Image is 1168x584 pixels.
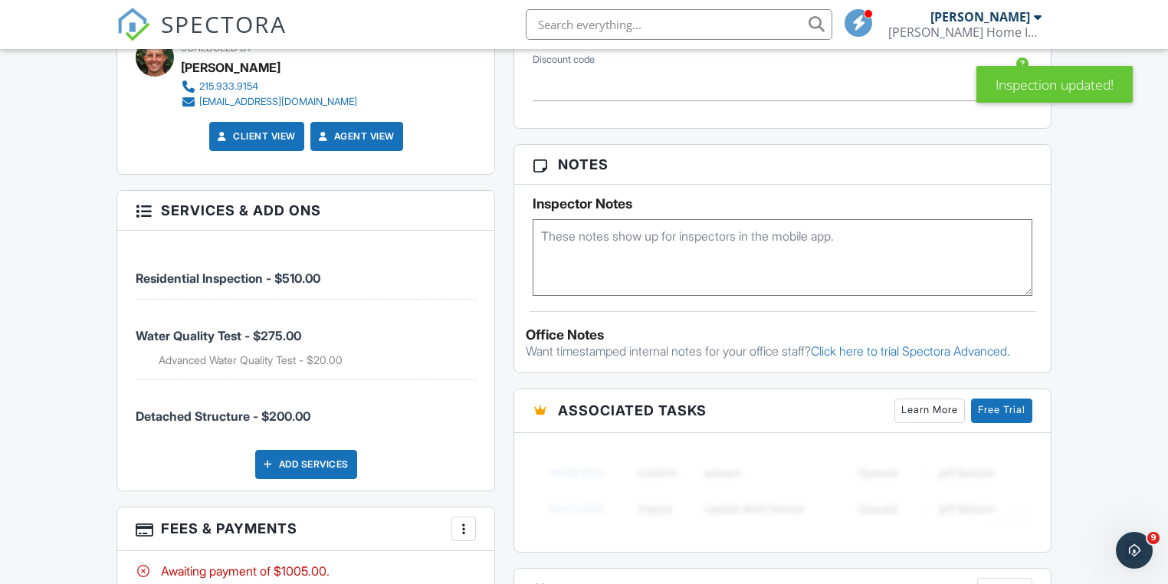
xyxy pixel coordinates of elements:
[181,79,357,94] a: 215.933.9154
[811,343,1010,359] a: Click here to trial Spectora Advanced.
[316,129,395,144] a: Agent View
[533,53,595,67] label: Discount code
[888,25,1042,40] div: Bradley Home Inspections
[116,21,287,53] a: SPECTORA
[976,66,1133,103] div: Inspection updated!
[116,8,150,41] img: The Best Home Inspection Software - Spectora
[136,242,476,300] li: Service: Residential Inspection
[971,399,1032,423] a: Free Trial
[1147,532,1160,544] span: 9
[215,129,296,144] a: Client View
[117,507,494,551] h3: Fees & Payments
[558,400,707,421] span: Associated Tasks
[526,343,1038,359] p: Want timestamped internal notes for your office staff?
[533,196,1032,212] h5: Inspector Notes
[526,9,832,40] input: Search everything...
[136,271,320,286] span: Residential Inspection - $510.00
[181,94,357,110] a: [EMAIL_ADDRESS][DOMAIN_NAME]
[161,8,287,40] span: SPECTORA
[117,191,494,231] h3: Services & Add ons
[894,399,965,423] a: Learn More
[514,145,1050,185] h3: Notes
[136,563,476,579] div: Awaiting payment of $1005.00.
[526,327,1038,343] div: Office Notes
[930,9,1030,25] div: [PERSON_NAME]
[136,300,476,380] li: Service: Water Quality Test
[199,80,258,93] div: 215.933.9154
[181,56,281,79] div: [PERSON_NAME]
[136,380,476,437] li: Manual fee: Detached Structure
[136,328,301,343] span: Water Quality Test - $275.00
[255,450,357,479] div: Add Services
[136,408,310,424] span: Detached Structure - $200.00
[159,353,476,368] li: Add on: Advanced Water Quality Test
[199,96,357,108] div: [EMAIL_ADDRESS][DOMAIN_NAME]
[533,445,1032,536] img: blurred-tasks-251b60f19c3f713f9215ee2a18cbf2105fc2d72fcd585247cf5e9ec0c957c1dd.png
[1116,532,1153,569] iframe: Intercom live chat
